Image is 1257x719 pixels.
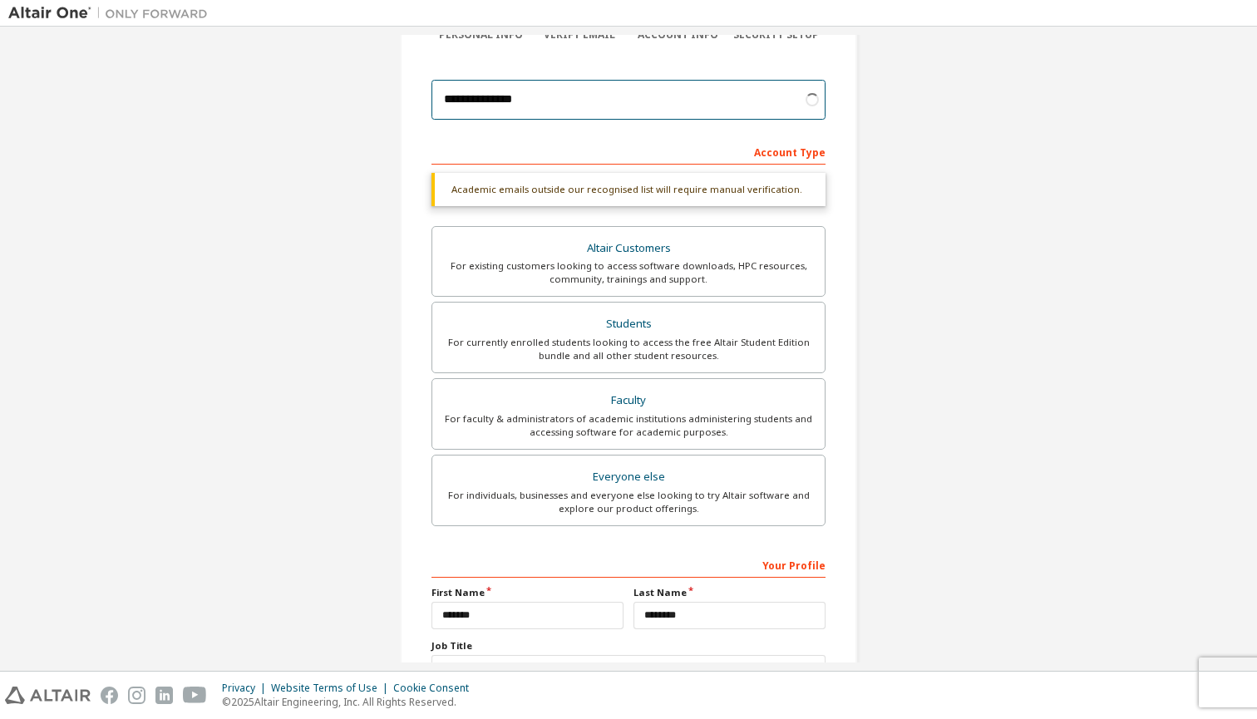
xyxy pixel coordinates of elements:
img: facebook.svg [101,687,118,704]
img: linkedin.svg [155,687,173,704]
div: Website Terms of Use [271,682,393,695]
div: Academic emails outside our recognised list will require manual verification. [431,173,826,206]
div: Personal Info [431,28,530,42]
div: Account Info [628,28,727,42]
div: For currently enrolled students looking to access the free Altair Student Edition bundle and all ... [442,336,815,362]
div: Your Profile [431,551,826,578]
div: Cookie Consent [393,682,479,695]
div: Faculty [442,389,815,412]
div: Privacy [222,682,271,695]
div: For faculty & administrators of academic institutions administering students and accessing softwa... [442,412,815,439]
div: Altair Customers [442,237,815,260]
div: Account Type [431,138,826,165]
img: Altair One [8,5,216,22]
label: Last Name [633,586,826,599]
img: instagram.svg [128,687,145,704]
div: Everyone else [442,465,815,489]
div: Verify Email [530,28,629,42]
div: Students [442,313,815,336]
div: For individuals, businesses and everyone else looking to try Altair software and explore our prod... [442,489,815,515]
div: For existing customers looking to access software downloads, HPC resources, community, trainings ... [442,259,815,286]
img: altair_logo.svg [5,687,91,704]
p: © 2025 Altair Engineering, Inc. All Rights Reserved. [222,695,479,709]
label: First Name [431,586,624,599]
div: Security Setup [727,28,826,42]
img: youtube.svg [183,687,207,704]
label: Job Title [431,639,826,653]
